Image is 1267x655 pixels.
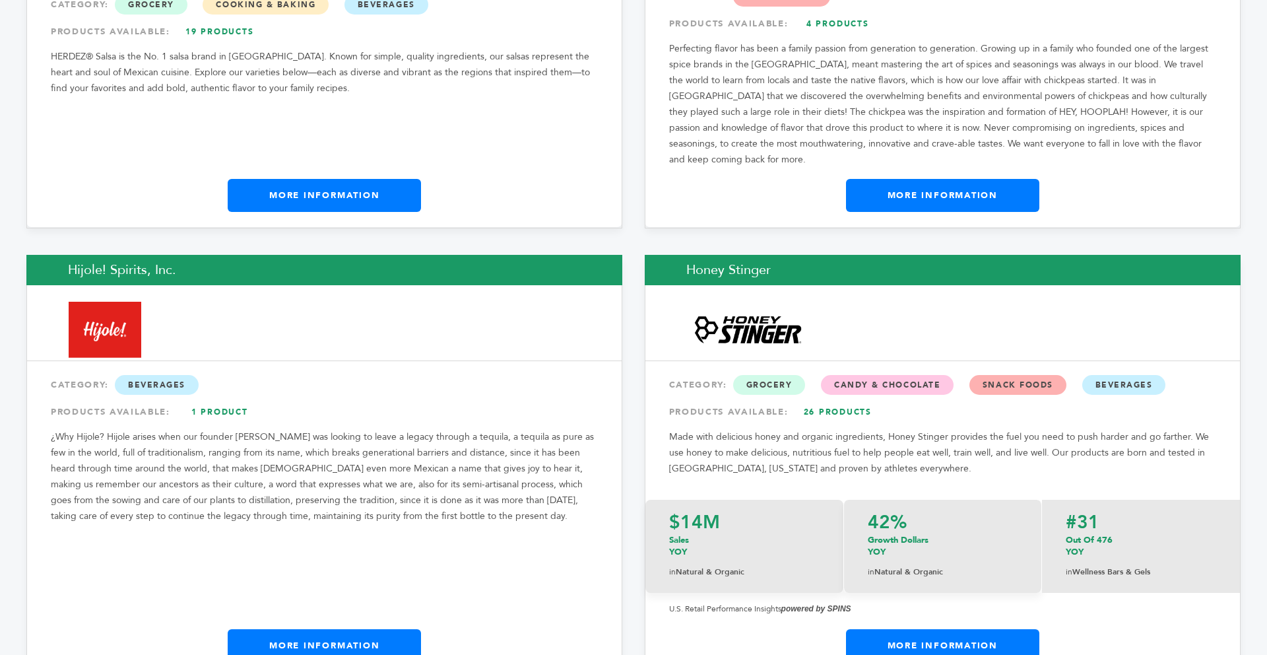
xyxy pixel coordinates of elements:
div: PRODUCTS AVAILABLE: [51,400,598,424]
span: Beverages [115,375,199,395]
p: Growth Dollars [868,534,1018,558]
span: Snack Foods [969,375,1066,395]
span: in [1066,567,1072,577]
p: 42% [868,513,1018,532]
div: CATEGORY: [51,373,598,397]
p: Natural & Organic [868,565,1018,580]
span: Candy & Chocolate [821,375,954,395]
div: CATEGORY: [669,373,1216,397]
h2: Honey Stinger [645,255,1241,285]
strong: powered by SPINS [781,604,851,613]
span: in [868,567,874,577]
span: YOY [1066,546,1084,558]
p: Made with delicious honey and organic ingredients, Honey Stinger provides the fuel you need to pu... [669,429,1216,477]
p: Wellness Bars & Gels [1066,565,1216,580]
span: in [669,567,676,577]
a: 4 Products [791,12,884,36]
a: 19 Products [174,20,266,44]
p: ¿Why Híjole? Hijole arises when our founder [PERSON_NAME] was looking to leave a legacy through a... [51,429,598,524]
span: Grocery [733,375,806,395]
p: Natural & Organic [669,565,820,580]
span: YOY [669,546,687,558]
div: PRODUCTS AVAILABLE: [669,12,1216,36]
img: Honey Stinger [687,312,809,349]
p: U.S. Retail Performance Insights [669,601,1216,617]
p: Perfecting flavor has been a family passion from generation to generation. Growing up in a family... [669,41,1216,168]
div: PRODUCTS AVAILABLE: [51,20,598,44]
a: 1 Product [174,400,266,424]
p: Sales [669,534,820,558]
span: YOY [868,546,886,558]
h2: Hijole! Spirits, Inc. [26,255,622,285]
img: Hijole! Spirits, Inc. [69,302,141,358]
a: 26 Products [791,400,884,424]
p: HERDEZ® Salsa is the No. 1 salsa brand in [GEOGRAPHIC_DATA]. Known for simple, quality ingredient... [51,49,598,96]
a: More Information [228,179,421,212]
p: Out of 476 [1066,534,1216,558]
div: PRODUCTS AVAILABLE: [669,400,1216,424]
span: Beverages [1082,375,1166,395]
p: #31 [1066,513,1216,532]
p: $14M [669,513,820,532]
a: More Information [846,179,1039,212]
